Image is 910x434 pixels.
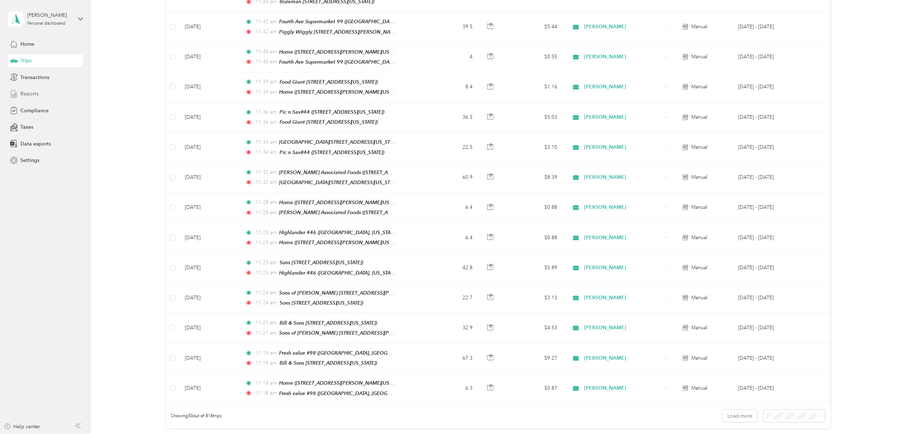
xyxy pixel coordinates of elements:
span: Bill & Sons [STREET_ADDRESS][US_STATE]) [280,320,377,326]
span: Manual [692,173,708,181]
td: 39.5 [425,12,479,42]
span: Sons [STREET_ADDRESS][US_STATE]) [280,300,363,306]
span: 11:39 am [256,88,276,96]
span: [PERSON_NAME] [584,83,662,91]
td: [DATE] [179,343,239,373]
span: 11:19 am [256,359,277,367]
span: Manual [692,294,708,302]
td: [DATE] [179,132,239,162]
td: $0.88 [507,193,563,223]
span: Manual [692,23,708,31]
span: [PERSON_NAME] [584,203,662,211]
td: Aug 16 - 31, 2025 [733,132,806,162]
span: [PERSON_NAME] [584,324,662,332]
span: 11:19 am [256,349,276,357]
td: [DATE] [179,193,239,223]
td: [DATE] [179,102,239,132]
td: $1.16 [507,72,563,102]
span: 11:36 am [256,118,277,126]
span: 11:40 am [256,48,276,56]
span: 11:28 am [256,209,276,217]
td: 22.7 [425,283,479,313]
td: $0.87 [507,373,563,403]
span: Bill & Sons [STREET_ADDRESS][US_STATE]) [280,360,377,366]
span: [PERSON_NAME] [584,294,662,302]
span: Highlander 446 ([GEOGRAPHIC_DATA], [US_STATE]) [279,230,399,236]
td: [DATE] [179,373,239,403]
span: [GEOGRAPHIC_DATA][STREET_ADDRESS][US_STATE]) [279,139,401,145]
td: Aug 16 - 31, 2025 [733,193,806,223]
td: [DATE] [179,12,239,42]
span: Pic n Sav#44 ([STREET_ADDRESS][US_STATE]) [280,149,385,155]
span: Sons [STREET_ADDRESS][US_STATE]) [280,260,363,265]
span: Pic n Sav#44 ([STREET_ADDRESS][US_STATE]) [280,109,385,115]
span: Highlander 446 ([GEOGRAPHIC_DATA], [US_STATE]) [279,270,399,276]
span: [GEOGRAPHIC_DATA][STREET_ADDRESS][US_STATE]) [279,179,401,186]
span: [PERSON_NAME] Associated Foods ([STREET_ADDRESS]) [279,169,410,176]
td: Aug 16 - 31, 2025 [733,373,806,403]
span: Manual [692,354,708,362]
span: Manual [692,384,708,392]
td: [DATE] [179,42,239,72]
span: Transactions [20,74,49,81]
button: Load more [722,410,757,422]
td: 8.4 [425,72,479,102]
span: 11:36 am [256,108,277,116]
td: 67.3 [425,343,479,373]
span: Home ([STREET_ADDRESS][PERSON_NAME][US_STATE]) [279,49,408,55]
span: Manual [692,203,708,211]
td: 42.8 [425,253,479,283]
td: 4 [425,42,479,72]
span: 11:42 am [256,18,276,26]
span: 11:34 am [256,148,277,156]
td: [DATE] [179,163,239,193]
span: Piggly Wiggly [STREET_ADDRESS][PERSON_NAME][US_STATE]) [279,29,426,35]
span: [PERSON_NAME] [584,113,662,121]
span: [PERSON_NAME] [584,354,662,362]
span: Taxes [20,123,33,131]
td: 22.5 [425,132,479,162]
span: [PERSON_NAME] [584,384,662,392]
span: 11:42 am [256,28,276,36]
span: Manual [692,324,708,332]
td: Aug 16 - 31, 2025 [733,253,806,283]
span: 11:32 am [256,178,276,186]
span: Data exports [20,140,51,148]
span: Home ([STREET_ADDRESS][PERSON_NAME][US_STATE]) [279,199,408,206]
td: Aug 16 - 31, 2025 [733,72,806,102]
span: Food Giant [STREET_ADDRESS][US_STATE]) [280,119,378,125]
td: 6.4 [425,223,479,253]
td: $9.27 [507,343,563,373]
td: Aug 16 - 31, 2025 [733,343,806,373]
span: 11:25 am [256,239,276,247]
td: 36.5 [425,102,479,132]
span: Manual [692,143,708,151]
td: 32.9 [425,313,479,343]
span: 11:39 am [256,78,277,86]
td: [DATE] [179,253,239,283]
span: Fresh value #98 ([GEOGRAPHIC_DATA], [GEOGRAPHIC_DATA], [US_STATE]) [279,390,451,396]
span: [PERSON_NAME] [584,173,662,181]
span: Home [20,40,34,48]
td: $0.88 [507,223,563,253]
span: 11:32 am [256,168,276,176]
span: Fresh value #98 ([GEOGRAPHIC_DATA], [GEOGRAPHIC_DATA], [US_STATE]) [279,350,451,356]
span: 11:18 am [256,379,276,387]
td: 6.4 [425,193,479,223]
span: Sons of [PERSON_NAME] [STREET_ADDRESS][PERSON_NAME][US_STATE]) [279,290,451,296]
span: [PERSON_NAME] [584,23,662,31]
span: Sons of [PERSON_NAME] [STREET_ADDRESS][PERSON_NAME][US_STATE]) [279,330,451,336]
td: Aug 16 - 31, 2025 [733,12,806,42]
span: Home ([STREET_ADDRESS][PERSON_NAME][US_STATE]) [279,89,408,95]
td: $4.53 [507,313,563,343]
span: 11:25 am [256,269,276,277]
td: $5.89 [507,253,563,283]
td: [DATE] [179,72,239,102]
span: 11:24 am [256,289,276,297]
span: Trips [20,57,31,64]
div: Help center [4,423,40,430]
span: 11:18 am [256,389,276,397]
span: Home ([STREET_ADDRESS][PERSON_NAME][US_STATE]) [279,240,408,246]
td: [DATE] [179,283,239,313]
span: 11:28 am [256,198,276,206]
